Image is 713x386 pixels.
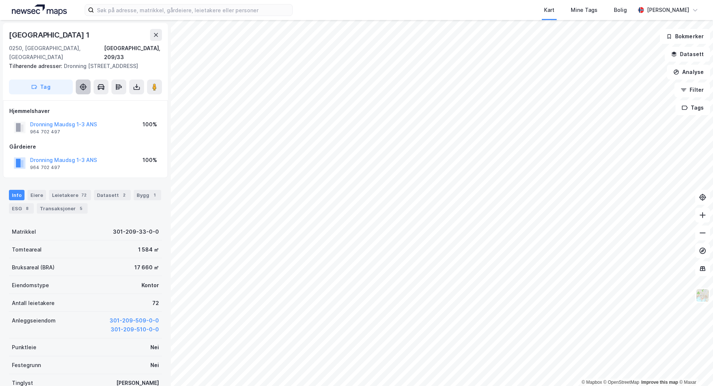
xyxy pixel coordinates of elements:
div: Bolig [614,6,627,14]
a: Mapbox [582,380,602,385]
iframe: Chat Widget [676,350,713,386]
div: Punktleie [12,343,36,352]
div: Festegrunn [12,361,41,370]
img: logo.a4113a55bc3d86da70a041830d287a7e.svg [12,4,67,16]
button: Filter [674,82,710,97]
button: Analyse [667,65,710,80]
div: Bygg [134,190,161,200]
div: 1 584 ㎡ [138,245,159,254]
a: OpenStreetMap [603,380,639,385]
div: 17 660 ㎡ [134,263,159,272]
div: Eiendomstype [12,281,49,290]
div: Hjemmelshaver [9,107,162,116]
span: Tilhørende adresser: [9,63,64,69]
img: Z [696,288,710,302]
div: Datasett [94,190,131,200]
div: Bruksareal (BRA) [12,263,55,272]
button: Tags [675,100,710,115]
div: 5 [77,205,85,212]
div: Kontrollprogram for chat [676,350,713,386]
div: [PERSON_NAME] [647,6,689,14]
div: 8 [23,205,31,212]
div: Mine Tags [571,6,598,14]
div: 964 702 497 [30,165,60,171]
div: ESG [9,203,34,214]
div: Anleggseiendom [12,316,56,325]
div: Eiere [27,190,46,200]
div: 964 702 497 [30,129,60,135]
div: 72 [80,191,88,199]
div: Kart [544,6,554,14]
div: Tomteareal [12,245,42,254]
div: Transaksjoner [37,203,88,214]
div: 0250, [GEOGRAPHIC_DATA], [GEOGRAPHIC_DATA] [9,44,104,62]
a: Improve this map [641,380,678,385]
div: [GEOGRAPHIC_DATA], 209/33 [104,44,162,62]
div: Info [9,190,25,200]
button: 301-209-509-0-0 [110,316,159,325]
button: Bokmerker [660,29,710,44]
div: Matrikkel [12,227,36,236]
div: Dronning [STREET_ADDRESS] [9,62,156,71]
div: 72 [152,299,159,308]
div: 2 [120,191,128,199]
div: 1 [151,191,158,199]
input: Søk på adresse, matrikkel, gårdeiere, leietakere eller personer [94,4,292,16]
button: Datasett [665,47,710,62]
div: Gårdeiere [9,142,162,151]
div: Nei [150,361,159,370]
div: Kontor [141,281,159,290]
div: 301-209-33-0-0 [113,227,159,236]
button: Tag [9,80,73,94]
div: [GEOGRAPHIC_DATA] 1 [9,29,91,41]
button: 301-209-510-0-0 [111,325,159,334]
div: 100% [143,156,157,165]
div: 100% [143,120,157,129]
div: Antall leietakere [12,299,55,308]
div: Nei [150,343,159,352]
div: Leietakere [49,190,91,200]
